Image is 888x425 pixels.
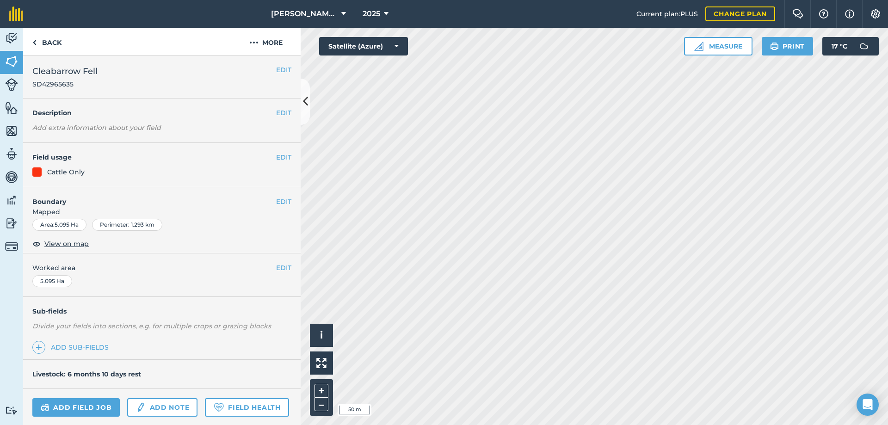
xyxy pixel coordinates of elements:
[705,6,775,21] a: Change plan
[32,398,120,417] a: Add field job
[127,398,197,417] a: Add note
[276,263,291,273] button: EDIT
[762,37,814,55] button: Print
[5,55,18,68] img: svg+xml;base64,PHN2ZyB4bWxucz0iaHR0cDovL3d3dy53My5vcmcvMjAwMC9zdmciIHdpZHRoPSI1NiIgaGVpZ2h0PSI2MC...
[23,207,301,217] span: Mapped
[32,37,37,48] img: svg+xml;base64,PHN2ZyB4bWxucz0iaHR0cDovL3d3dy53My5vcmcvMjAwMC9zdmciIHdpZHRoPSI5IiBoZWlnaHQ9IjI0Ii...
[32,322,271,330] em: Divide your fields into sections, e.g. for multiple crops or grazing blocks
[822,37,879,55] button: 17 °C
[684,37,752,55] button: Measure
[316,358,327,368] img: Four arrows, one pointing top left, one top right, one bottom right and the last bottom left
[832,37,847,55] span: 17 ° C
[320,329,323,341] span: i
[276,108,291,118] button: EDIT
[136,402,146,413] img: svg+xml;base64,PD94bWwgdmVyc2lvbj0iMS4wIiBlbmNvZGluZz0idXRmLTgiPz4KPCEtLSBHZW5lcmF0b3I6IEFkb2JlIE...
[41,402,49,413] img: svg+xml;base64,PD94bWwgdmVyc2lvbj0iMS4wIiBlbmNvZGluZz0idXRmLTgiPz4KPCEtLSBHZW5lcmF0b3I6IEFkb2JlIE...
[32,238,89,249] button: View on map
[5,31,18,45] img: svg+xml;base64,PD94bWwgdmVyc2lvbj0iMS4wIiBlbmNvZGluZz0idXRmLTgiPz4KPCEtLSBHZW5lcmF0b3I6IEFkb2JlIE...
[5,147,18,161] img: svg+xml;base64,PD94bWwgdmVyc2lvbj0iMS4wIiBlbmNvZGluZz0idXRmLTgiPz4KPCEtLSBHZW5lcmF0b3I6IEFkb2JlIE...
[23,28,71,55] a: Back
[5,78,18,91] img: svg+xml;base64,PD94bWwgdmVyc2lvbj0iMS4wIiBlbmNvZGluZz0idXRmLTgiPz4KPCEtLSBHZW5lcmF0b3I6IEFkb2JlIE...
[32,108,291,118] h4: Description
[314,384,328,398] button: +
[855,37,873,55] img: svg+xml;base64,PD94bWwgdmVyc2lvbj0iMS4wIiBlbmNvZGluZz0idXRmLTgiPz4KPCEtLSBHZW5lcmF0b3I6IEFkb2JlIE...
[32,341,112,354] a: Add sub-fields
[5,406,18,415] img: svg+xml;base64,PD94bWwgdmVyc2lvbj0iMS4wIiBlbmNvZGluZz0idXRmLTgiPz4KPCEtLSBHZW5lcmF0b3I6IEFkb2JlIE...
[92,219,162,231] div: Perimeter : 1.293 km
[818,9,829,18] img: A question mark icon
[276,65,291,75] button: EDIT
[32,123,161,132] em: Add extra information about your field
[32,65,98,78] span: Cleabarrow Fell
[5,240,18,253] img: svg+xml;base64,PD94bWwgdmVyc2lvbj0iMS4wIiBlbmNvZGluZz0idXRmLTgiPz4KPCEtLSBHZW5lcmF0b3I6IEFkb2JlIE...
[5,193,18,207] img: svg+xml;base64,PD94bWwgdmVyc2lvbj0iMS4wIiBlbmNvZGluZz0idXRmLTgiPz4KPCEtLSBHZW5lcmF0b3I6IEFkb2JlIE...
[231,28,301,55] button: More
[32,219,86,231] div: Area : 5.095 Ha
[32,263,291,273] span: Worked area
[5,124,18,138] img: svg+xml;base64,PHN2ZyB4bWxucz0iaHR0cDovL3d3dy53My5vcmcvMjAwMC9zdmciIHdpZHRoPSI1NiIgaGVpZ2h0PSI2MC...
[9,6,23,21] img: fieldmargin Logo
[5,170,18,184] img: svg+xml;base64,PD94bWwgdmVyc2lvbj0iMS4wIiBlbmNvZGluZz0idXRmLTgiPz4KPCEtLSBHZW5lcmF0b3I6IEFkb2JlIE...
[271,8,338,19] span: [PERSON_NAME][GEOGRAPHIC_DATA]
[23,187,276,207] h4: Boundary
[32,370,141,378] h4: Livestock: 6 months 10 days rest
[845,8,854,19] img: svg+xml;base64,PHN2ZyB4bWxucz0iaHR0cDovL3d3dy53My5vcmcvMjAwMC9zdmciIHdpZHRoPSIxNyIgaGVpZ2h0PSIxNy...
[857,394,879,416] div: Open Intercom Messenger
[32,275,72,287] div: 5.095 Ha
[36,342,42,353] img: svg+xml;base64,PHN2ZyB4bWxucz0iaHR0cDovL3d3dy53My5vcmcvMjAwMC9zdmciIHdpZHRoPSIxNCIgaGVpZ2h0PSIyNC...
[276,152,291,162] button: EDIT
[310,324,333,347] button: i
[636,9,698,19] span: Current plan : PLUS
[363,8,380,19] span: 2025
[276,197,291,207] button: EDIT
[205,398,289,417] a: Field Health
[32,238,41,249] img: svg+xml;base64,PHN2ZyB4bWxucz0iaHR0cDovL3d3dy53My5vcmcvMjAwMC9zdmciIHdpZHRoPSIxOCIgaGVpZ2h0PSIyNC...
[870,9,881,18] img: A cog icon
[47,167,85,177] div: Cattle Only
[319,37,408,55] button: Satellite (Azure)
[249,37,259,48] img: svg+xml;base64,PHN2ZyB4bWxucz0iaHR0cDovL3d3dy53My5vcmcvMjAwMC9zdmciIHdpZHRoPSIyMCIgaGVpZ2h0PSIyNC...
[32,152,276,162] h4: Field usage
[32,80,98,89] span: SD42965635
[770,41,779,52] img: svg+xml;base64,PHN2ZyB4bWxucz0iaHR0cDovL3d3dy53My5vcmcvMjAwMC9zdmciIHdpZHRoPSIxOSIgaGVpZ2h0PSIyNC...
[5,101,18,115] img: svg+xml;base64,PHN2ZyB4bWxucz0iaHR0cDovL3d3dy53My5vcmcvMjAwMC9zdmciIHdpZHRoPSI1NiIgaGVpZ2h0PSI2MC...
[23,306,301,316] h4: Sub-fields
[44,239,89,249] span: View on map
[792,9,803,18] img: Two speech bubbles overlapping with the left bubble in the forefront
[5,216,18,230] img: svg+xml;base64,PD94bWwgdmVyc2lvbj0iMS4wIiBlbmNvZGluZz0idXRmLTgiPz4KPCEtLSBHZW5lcmF0b3I6IEFkb2JlIE...
[694,42,703,51] img: Ruler icon
[314,398,328,411] button: –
